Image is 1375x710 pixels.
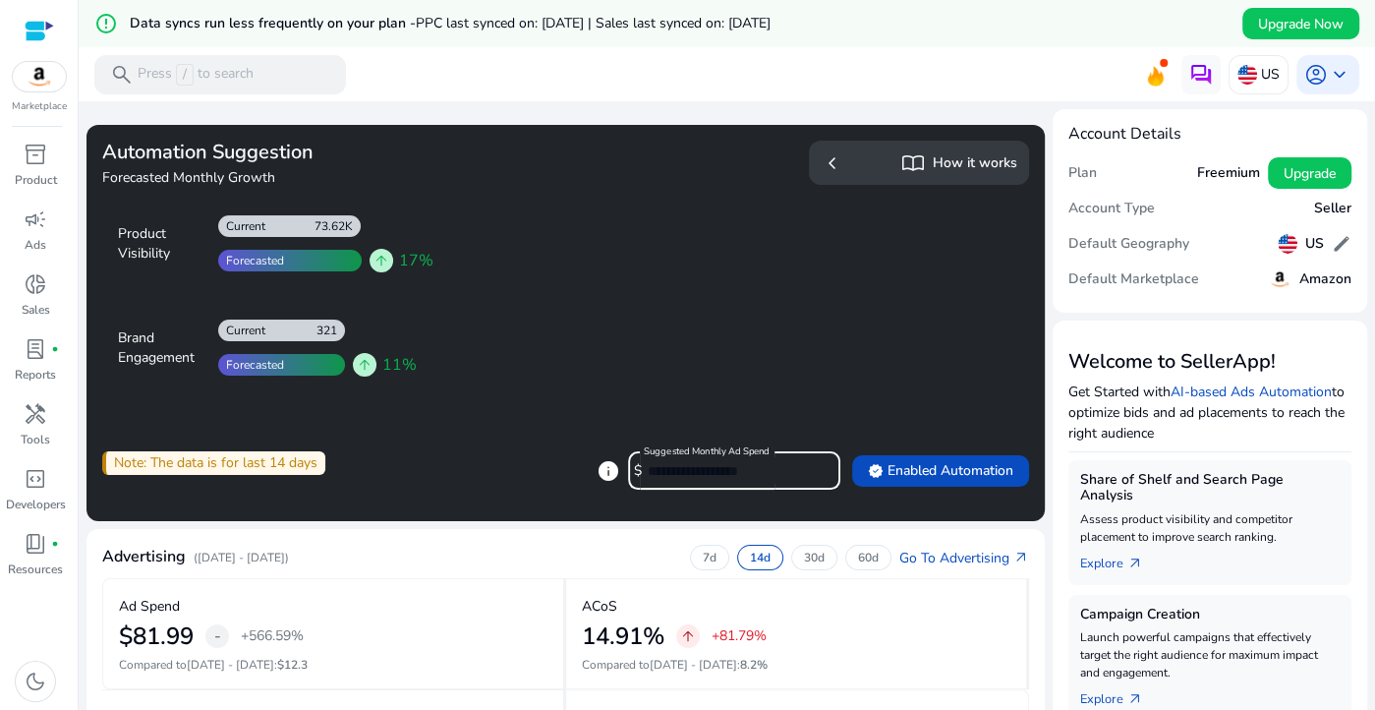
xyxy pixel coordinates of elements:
[1278,234,1297,254] img: us.svg
[868,463,884,479] span: verified
[1080,607,1340,623] h5: Campaign Creation
[6,496,66,513] p: Developers
[933,155,1017,172] h5: How it works
[399,249,433,272] span: 17%
[119,656,547,674] p: Compared to :
[1068,165,1097,182] h5: Plan
[1258,14,1344,34] span: Upgrade Now
[138,64,254,86] p: Press to search
[315,218,361,234] div: 73.62K
[1305,236,1324,253] h5: US
[740,657,768,673] span: 8.2%
[582,596,617,617] p: ACoS
[1068,125,1351,144] h4: Account Details
[1080,628,1340,681] p: Launch powerful campaigns that effectively target the right audience for maximum impact and engag...
[110,63,134,87] span: search
[8,561,63,578] p: Resources
[703,550,716,565] p: 7d
[1268,157,1351,189] button: Upgrade
[1171,383,1332,401] a: AI-based Ads Automation
[24,532,47,556] span: book_4
[1197,165,1260,182] h5: Freemium
[24,143,47,166] span: inventory_2
[24,670,47,693] span: dark_mode
[1080,510,1340,546] p: Assess product visibility and competitor placement to improve search ranking.
[1237,65,1257,85] img: us.svg
[118,328,206,368] div: Brand Engagement
[130,16,771,32] h5: Data syncs run less frequently on your plan -
[24,272,47,296] span: donut_small
[899,548,1029,568] a: Go To Advertisingarrow_outward
[102,168,558,188] h4: Forecasted Monthly Growth
[194,549,289,566] p: ([DATE] - [DATE])
[102,451,325,475] div: Note: The data is for last 14 days
[1242,8,1359,39] button: Upgrade Now
[25,236,46,254] p: Ads
[1068,271,1199,288] h5: Default Marketplace
[650,657,737,673] span: [DATE] - [DATE]
[51,540,59,548] span: fiber_manual_record
[1013,550,1029,565] span: arrow_outward
[644,444,770,458] mat-label: Suggested Monthly Ad Spend
[1299,271,1351,288] h5: Amazon
[804,550,825,565] p: 30d
[119,596,180,617] p: Ad Spend
[852,455,1029,487] button: verifiedEnabled Automation
[218,323,265,338] div: Current
[241,629,304,643] p: +566.59%
[176,64,194,86] span: /
[1127,691,1143,707] span: arrow_outward
[712,629,767,643] p: +81.79%
[102,548,186,566] h4: Advertising
[22,301,50,319] p: Sales
[51,345,59,353] span: fiber_manual_record
[901,151,925,175] span: import_contacts
[821,151,844,175] span: chevron_left
[858,550,879,565] p: 60d
[750,550,771,565] p: 14d
[12,99,67,114] p: Marketplace
[15,171,57,189] p: Product
[218,218,265,234] div: Current
[1068,350,1351,374] h3: Welcome to SellerApp!
[1304,63,1328,87] span: account_circle
[1328,63,1351,87] span: keyboard_arrow_down
[634,461,642,480] span: $
[24,207,47,231] span: campaign
[118,224,206,264] div: Product Visibility
[582,622,664,651] h2: 14.91%
[277,657,308,673] span: $12.3
[1314,201,1351,217] h5: Seller
[416,14,771,32] span: PPC last synced on: [DATE] | Sales last synced on: [DATE]
[1268,267,1291,291] img: amazon.svg
[1127,556,1143,571] span: arrow_outward
[1068,382,1351,444] p: Get Started with to optimize bids and ad placements to reach the right audience
[1080,472,1340,505] h5: Share of Shelf and Search Page Analysis
[868,460,1013,481] span: Enabled Automation
[1068,236,1189,253] h5: Default Geography
[1284,163,1336,184] span: Upgrade
[13,62,66,91] img: amazon.svg
[218,253,284,268] div: Forecasted
[94,12,118,35] mat-icon: error_outline
[680,628,696,644] span: arrow_upward
[24,402,47,426] span: handyman
[102,141,558,164] h3: Automation Suggestion
[1080,546,1159,573] a: Explorearrow_outward
[119,622,194,651] h2: $81.99
[218,357,284,373] div: Forecasted
[582,656,1011,674] p: Compared to :
[1080,681,1159,709] a: Explorearrow_outward
[1261,57,1280,91] p: US
[24,337,47,361] span: lab_profile
[187,657,274,673] span: [DATE] - [DATE]
[214,624,221,648] span: -
[1068,201,1155,217] h5: Account Type
[15,366,56,384] p: Reports
[21,431,50,448] p: Tools
[357,357,372,373] span: arrow_upward
[1332,234,1351,254] span: edit
[24,467,47,491] span: code_blocks
[597,459,620,483] span: info
[316,323,345,338] div: 321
